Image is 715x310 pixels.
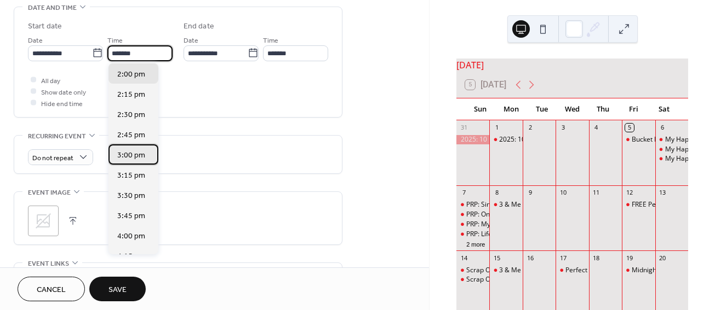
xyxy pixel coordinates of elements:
[18,277,85,301] button: Cancel
[499,135,604,144] div: 2025: 10 Minute Challenge-August
[655,145,688,154] div: My Happy Saturday-Magical Edition
[117,210,145,221] span: 3:45 pm
[499,200,554,209] div: 3 & Me Class Club
[460,254,468,262] div: 14
[28,34,43,46] span: Date
[659,124,667,132] div: 6
[41,86,86,98] span: Show date only
[622,135,655,144] div: Bucket List Trip Class
[649,98,679,120] div: Sat
[659,189,667,197] div: 13
[456,200,489,209] div: PRP: Simply Summer
[632,135,696,144] div: Bucket List Trip Class
[456,275,489,284] div: Scrap On a Dime: HOLIDAY MAGIC EDITION
[622,266,655,275] div: Midnight Madness
[592,254,600,262] div: 18
[184,21,214,32] div: End date
[526,189,534,197] div: 9
[456,135,489,144] div: 2025: 10 Minute Challenge-August
[456,220,489,229] div: PRP: My Fabulous Friends
[557,98,588,120] div: Wed
[41,75,60,86] span: All day
[526,254,534,262] div: 16
[117,109,145,120] span: 2:30 pm
[89,277,146,301] button: Save
[489,266,522,275] div: 3 & Me Class Club
[625,254,633,262] div: 19
[28,187,71,198] span: Event image
[559,124,567,132] div: 3
[466,266,597,275] div: Scrap On a Dime: PUMPKIN SPICE EDITION
[117,68,145,80] span: 2:00 pm
[559,254,567,262] div: 17
[108,284,127,296] span: Save
[263,34,278,46] span: Time
[587,98,618,120] div: Thu
[28,206,59,236] div: ;
[493,124,501,132] div: 1
[28,131,86,142] span: Recurring event
[499,266,554,275] div: 3 & Me Class Club
[622,200,655,209] div: FREE Perfect Pages RE-Imagined Class
[489,135,522,144] div: 2025: 10 Minute Challenge-August
[460,124,468,132] div: 31
[559,189,567,197] div: 10
[466,220,544,229] div: PRP: My Fabulous Friends
[117,149,145,161] span: 3:00 pm
[28,2,77,14] span: Date and time
[496,98,527,120] div: Mon
[618,98,649,120] div: Fri
[493,254,501,262] div: 15
[462,239,489,248] button: 2 more
[184,34,198,46] span: Date
[632,266,688,275] div: Midnight Madness
[32,151,73,164] span: Do not repeat
[117,129,145,141] span: 2:45 pm
[625,189,633,197] div: 12
[117,250,145,262] span: 4:15 pm
[466,230,524,239] div: PRP: Life Unfiltered
[117,89,145,100] span: 2:15 pm
[41,98,83,109] span: Hide end time
[466,200,529,209] div: PRP: Simply Summer
[466,275,599,284] div: Scrap On a Dime: HOLIDAY MAGIC EDITION
[659,254,667,262] div: 20
[655,154,688,163] div: My Happy Saturday-Friends & Family Edition
[465,98,496,120] div: Sun
[117,190,145,201] span: 3:30 pm
[493,189,501,197] div: 8
[117,169,145,181] span: 3:15 pm
[456,210,489,219] div: PRP: On the Road
[456,230,489,239] div: PRP: Life Unfiltered
[107,34,123,46] span: Time
[592,189,600,197] div: 11
[592,124,600,132] div: 4
[117,230,145,242] span: 4:00 pm
[655,135,688,144] div: My Happy Saturday-Summer Edition
[526,124,534,132] div: 2
[466,210,518,219] div: PRP: On the Road
[28,21,62,32] div: Start date
[625,124,633,132] div: 5
[527,98,557,120] div: Tue
[489,200,522,209] div: 3 & Me Class Club
[37,284,66,296] span: Cancel
[460,189,468,197] div: 7
[565,266,671,275] div: Perfect Pages RE-Imagined Class 1
[456,59,688,72] div: [DATE]
[28,258,69,270] span: Event links
[456,266,489,275] div: Scrap On a Dime: PUMPKIN SPICE EDITION
[556,266,588,275] div: Perfect Pages RE-Imagined Class 1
